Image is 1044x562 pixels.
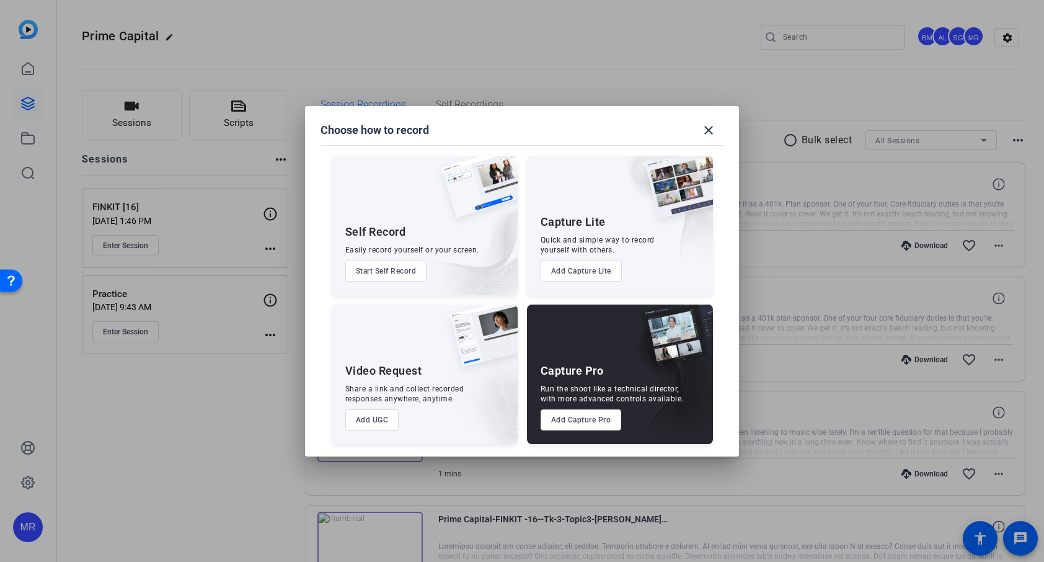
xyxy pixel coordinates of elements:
button: Start Self Record [345,261,427,282]
img: capture-lite.png [636,156,713,231]
button: Add UGC [345,409,399,430]
mat-icon: close [701,123,716,138]
img: embarkstudio-self-record.png [410,182,518,295]
div: Share a link and collect recorded responses anywhere, anytime. [345,384,464,404]
img: embarkstudio-ugc-content.png [446,343,518,444]
button: Add Capture Pro [541,409,622,430]
div: Capture Lite [541,215,606,230]
div: Easily record yourself or your screen. [345,245,479,255]
div: Video Request [345,364,422,378]
div: Quick and simple way to record yourself with others. [541,235,655,255]
div: Self Record [345,225,406,239]
img: self-record.png [432,156,518,230]
img: embarkstudio-capture-pro.png [621,320,713,444]
div: Capture Pro [541,364,604,378]
button: Add Capture Lite [541,261,622,282]
div: Run the shoot like a technical director, with more advanced controls available. [541,384,684,404]
img: ugc-content.png [441,305,518,380]
h1: Choose how to record [321,123,429,138]
img: capture-pro.png [631,305,713,380]
img: embarkstudio-capture-lite.png [602,156,713,280]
